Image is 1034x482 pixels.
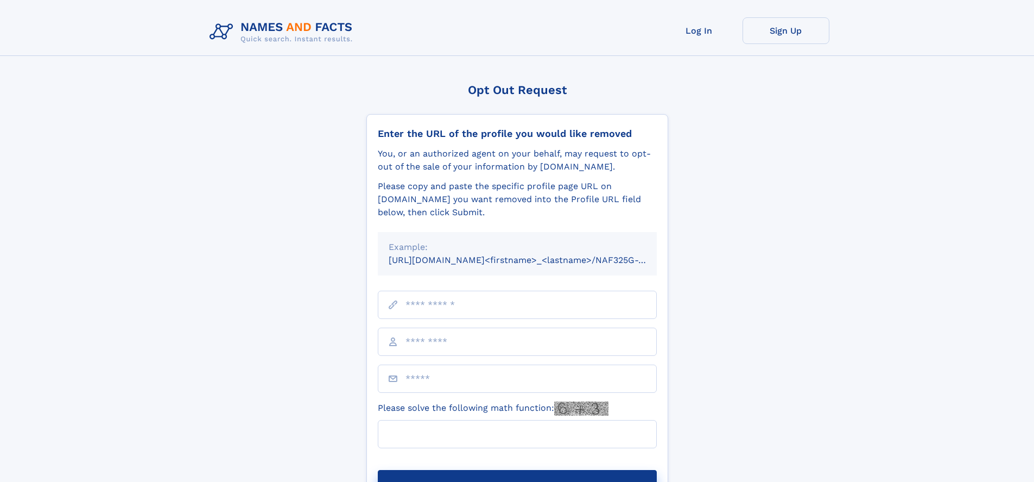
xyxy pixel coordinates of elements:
[378,402,608,416] label: Please solve the following math function:
[378,128,657,140] div: Enter the URL of the profile you would like removed
[743,17,829,44] a: Sign Up
[389,255,677,265] small: [URL][DOMAIN_NAME]<firstname>_<lastname>/NAF325G-xxxxxxxx
[205,17,361,47] img: Logo Names and Facts
[378,180,657,219] div: Please copy and paste the specific profile page URL on [DOMAIN_NAME] you want removed into the Pr...
[378,147,657,173] div: You, or an authorized agent on your behalf, may request to opt-out of the sale of your informatio...
[389,241,646,254] div: Example:
[366,83,668,97] div: Opt Out Request
[656,17,743,44] a: Log In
